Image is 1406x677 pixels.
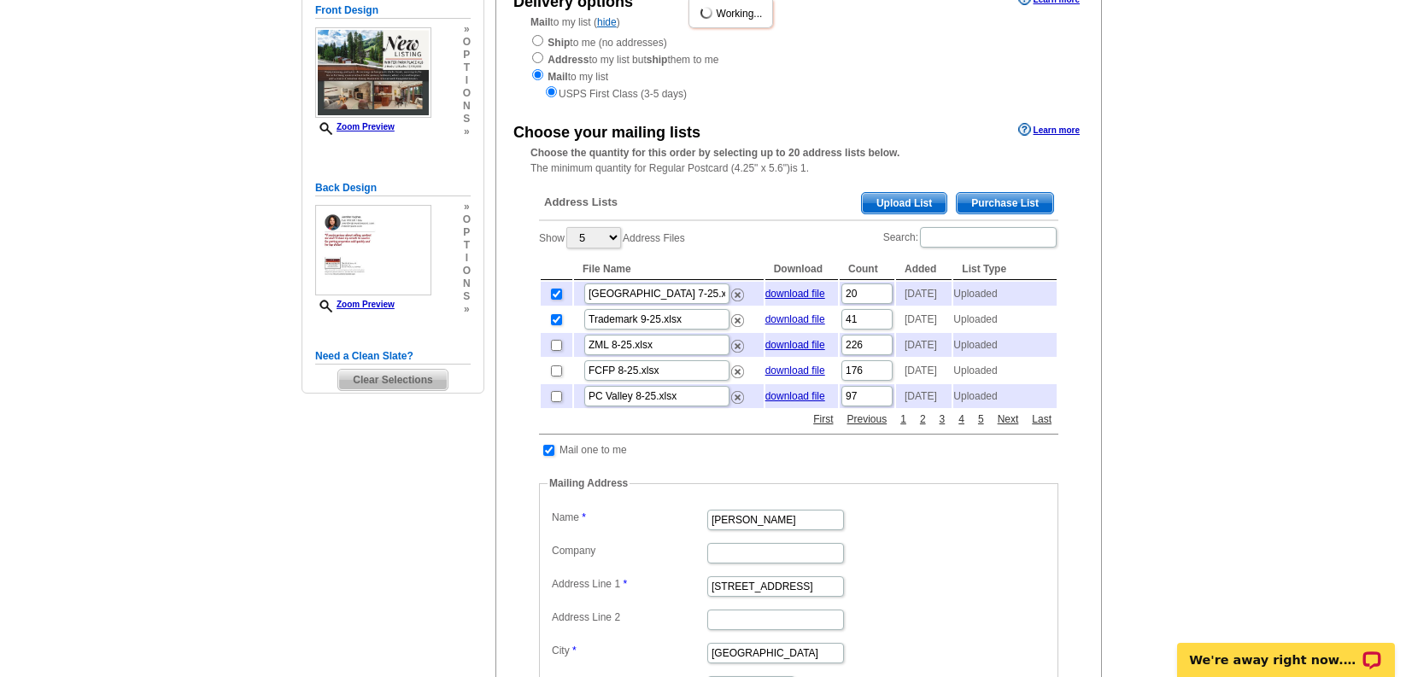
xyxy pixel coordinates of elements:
[338,370,447,390] span: Clear Selections
[883,225,1058,249] label: Search:
[896,411,911,427] a: 1
[463,265,471,277] span: o
[552,510,706,525] label: Name
[552,643,706,658] label: City
[463,290,471,303] span: s
[463,226,471,239] span: p
[315,122,395,131] a: Zoom Preview
[809,411,837,427] a: First
[731,391,744,404] img: delete.png
[530,16,550,28] strong: Mail
[896,307,952,331] td: [DATE]
[463,113,471,125] span: s
[496,15,1101,102] div: to my list ( )
[731,365,744,378] img: delete.png
[765,390,825,402] a: download file
[315,205,431,295] img: small-thumb.jpg
[548,476,630,491] legend: Mailing Address
[731,388,744,400] a: Remove this list
[539,225,685,250] label: Show Address Files
[463,23,471,36] span: »
[597,16,617,28] a: hide
[953,307,1057,331] td: Uploaded
[548,71,567,83] strong: Mail
[1166,623,1406,677] iframe: LiveChat chat widget
[953,259,1057,280] th: List Type
[1028,411,1056,427] a: Last
[731,336,744,348] a: Remove this list
[920,227,1057,248] input: Search:
[463,87,471,100] span: o
[513,121,700,144] div: Choose your mailing lists
[463,213,471,226] span: o
[315,300,395,309] a: Zoom Preview
[463,252,471,265] span: i
[463,277,471,290] span: n
[548,54,589,66] strong: Address
[765,339,825,351] a: download file
[953,359,1057,382] td: Uploaded
[896,333,952,357] td: [DATE]
[530,147,899,159] strong: Choose the quantity for this order by selecting up to 20 address lists below.
[731,362,744,374] a: Remove this list
[463,74,471,87] span: i
[700,6,713,20] img: loading...
[731,314,744,327] img: delete.png
[530,33,1067,102] div: to me (no addresses) to my list but them to me to my list
[463,239,471,252] span: t
[953,384,1057,408] td: Uploaded
[1018,123,1080,137] a: Learn more
[765,288,825,300] a: download file
[463,61,471,74] span: t
[463,36,471,49] span: o
[731,285,744,297] a: Remove this list
[463,303,471,316] span: »
[953,282,1057,306] td: Uploaded
[974,411,988,427] a: 5
[315,3,471,19] h5: Front Design
[552,610,706,625] label: Address Line 2
[463,49,471,61] span: p
[463,125,471,138] span: »
[896,282,952,306] td: [DATE]
[765,313,825,325] a: download file
[463,201,471,213] span: »
[957,193,1053,213] span: Purchase List
[559,441,628,458] td: Mail one to me
[954,411,969,427] a: 4
[896,359,952,382] td: [DATE]
[731,289,744,301] img: delete.png
[566,227,621,248] select: ShowAddress Files
[552,576,706,592] label: Address Line 1
[840,259,894,280] th: Count
[896,259,952,280] th: Added
[935,411,950,427] a: 3
[916,411,930,427] a: 2
[953,333,1057,357] td: Uploaded
[552,543,706,558] label: Company
[315,348,471,365] h5: Need a Clean Slate?
[463,100,471,113] span: n
[544,195,618,210] span: Address Lists
[765,259,838,280] th: Download
[530,85,1067,102] div: USPS First Class (3-5 days)
[843,411,892,427] a: Previous
[765,365,825,376] a: download file
[315,180,471,196] h5: Back Design
[574,259,764,280] th: File Name
[731,311,744,323] a: Remove this list
[496,145,1101,176] div: The minimum quantity for Regular Postcard (4.25" x 5.6")is 1.
[647,54,668,66] strong: ship
[862,193,946,213] span: Upload List
[896,384,952,408] td: [DATE]
[993,411,1023,427] a: Next
[315,27,431,118] img: small-thumb.jpg
[731,340,744,353] img: delete.png
[548,37,570,49] strong: Ship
